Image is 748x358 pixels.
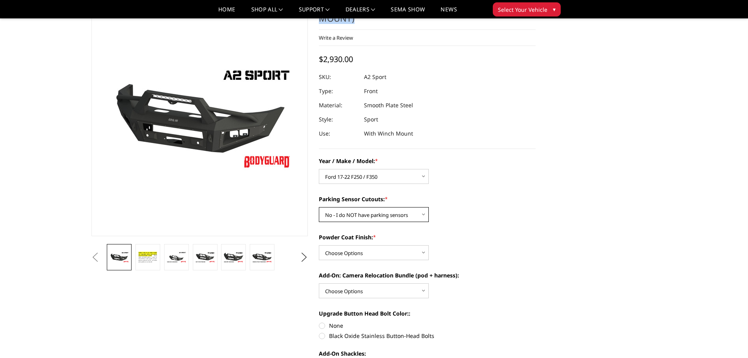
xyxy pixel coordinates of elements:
img: A2 Series - Sport Front Bumper (winch mount) [195,252,215,263]
img: A2 Series - Sport Front Bumper (winch mount) [223,252,243,263]
span: $2,930.00 [319,54,353,64]
a: News [441,7,457,18]
a: Write a Review [319,34,353,41]
a: SEMA Show [391,7,425,18]
label: Upgrade Button Head Bolt Color:: [319,309,536,318]
dd: Front [364,84,378,98]
dt: Style: [319,112,358,127]
dd: A2 Sport [364,70,386,84]
a: A2 Series - Sport Front Bumper (winch mount) [91,0,308,236]
button: Previous [90,252,101,263]
label: Powder Coat Finish: [319,233,536,241]
button: Select Your Vehicle [493,2,561,17]
img: A2 Series - Sport Front Bumper (winch mount) [166,252,187,263]
a: shop all [251,7,283,18]
label: Add-On: Camera Relocation Bundle (pod + harness): [319,271,536,279]
img: A2 Series - Sport Front Bumper (winch mount) [138,250,158,264]
a: Support [299,7,330,18]
label: Add-On Shackles: [319,349,536,358]
dt: SKU: [319,70,358,84]
img: A2 Series - Sport Front Bumper (winch mount) [252,252,272,263]
span: ▾ [553,5,556,13]
dt: Use: [319,127,358,141]
label: Parking Sensor Cutouts: [319,195,536,203]
dt: Type: [319,84,358,98]
span: Select Your Vehicle [498,6,547,14]
dt: Material: [319,98,358,112]
label: Black Oxide Stainless Button-Head Bolts [319,332,536,340]
iframe: Chat Widget [709,320,748,358]
label: None [319,321,536,330]
dd: With Winch Mount [364,127,413,141]
a: Dealers [346,7,375,18]
label: Year / Make / Model: [319,157,536,165]
dd: Sport [364,112,378,127]
dd: Smooth Plate Steel [364,98,413,112]
a: Home [218,7,235,18]
button: Next [298,252,310,263]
